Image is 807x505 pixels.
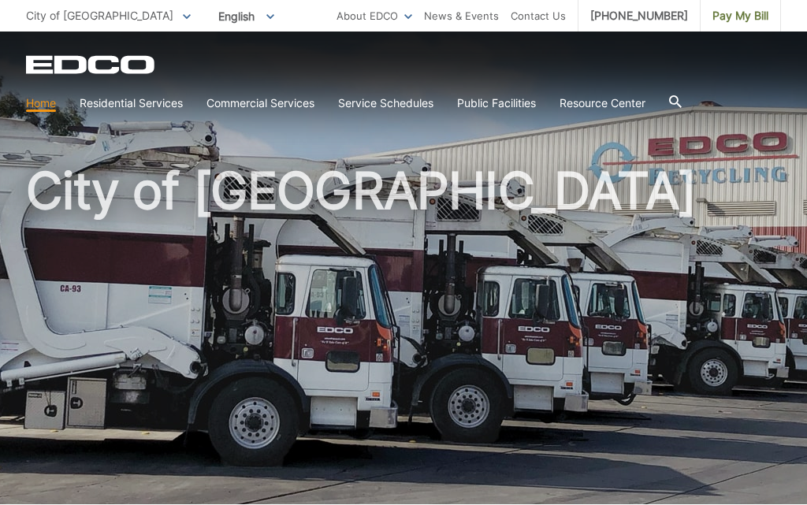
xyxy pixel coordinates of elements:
[457,95,536,112] a: Public Facilities
[206,3,286,29] span: English
[26,55,157,74] a: EDCD logo. Return to the homepage.
[712,7,768,24] span: Pay My Bill
[424,7,499,24] a: News & Events
[80,95,183,112] a: Residential Services
[511,7,566,24] a: Contact Us
[560,95,645,112] a: Resource Center
[337,7,412,24] a: About EDCO
[26,9,173,22] span: City of [GEOGRAPHIC_DATA]
[206,95,314,112] a: Commercial Services
[338,95,433,112] a: Service Schedules
[26,95,56,112] a: Home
